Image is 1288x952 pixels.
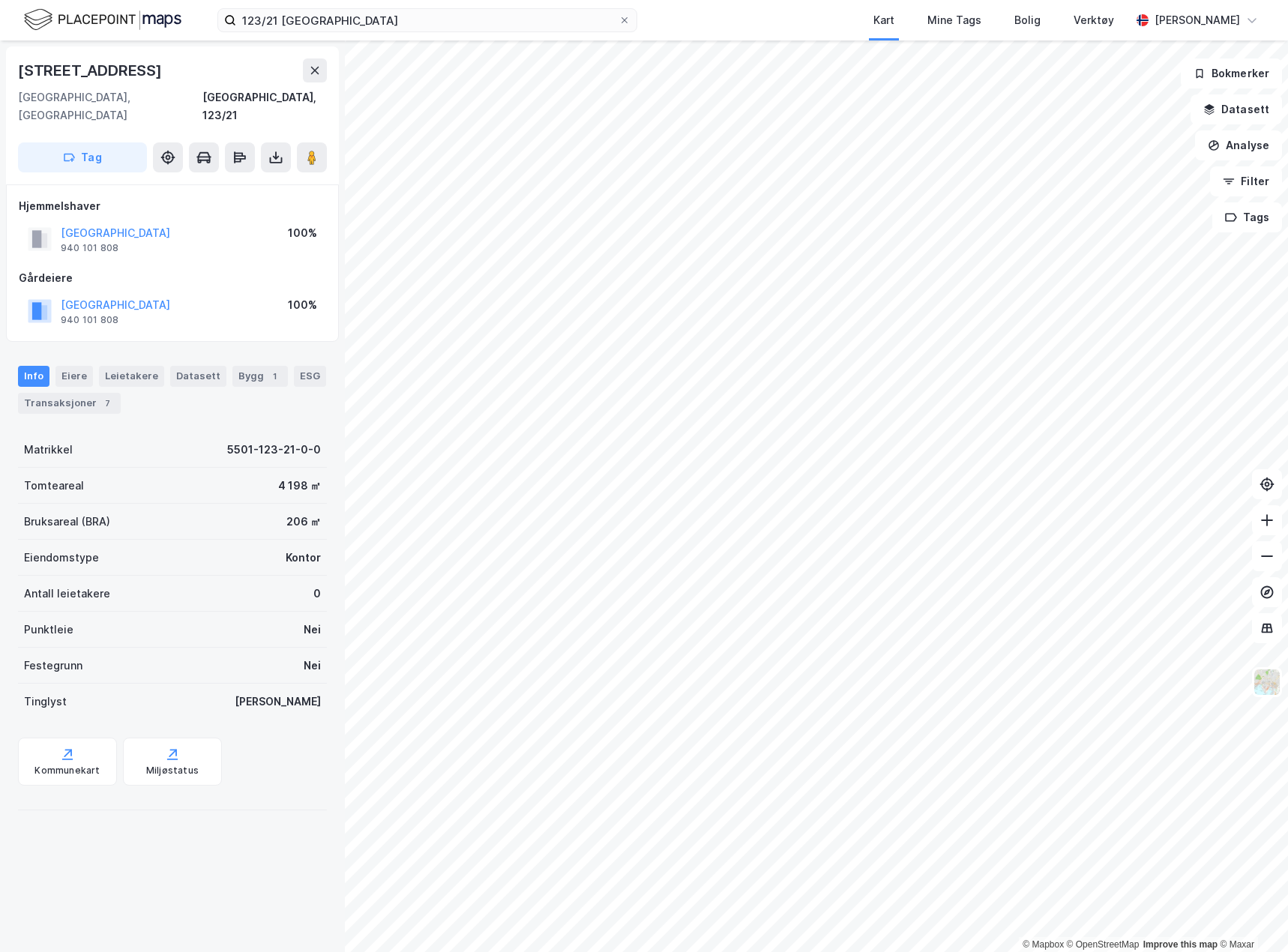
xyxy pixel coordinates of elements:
input: Søk på adresse, matrikkel, gårdeiere, leietakere eller personer [236,9,619,31]
div: Gårdeiere [19,269,326,287]
div: 4 198 ㎡ [278,477,321,495]
img: logo.f888ab2527a4732fd821a326f86c7f29.svg [24,7,181,33]
div: ESG [294,366,326,387]
button: Analyse [1195,130,1282,160]
div: Leietakere [99,366,164,387]
div: Antall leietakere [24,585,110,603]
button: Filter [1210,166,1282,196]
div: 1 [267,369,282,384]
div: 100% [288,296,317,314]
div: Nei [304,657,321,675]
div: Kontrollprogram for chat [1213,880,1288,952]
div: Bruksareal (BRA) [24,513,110,531]
div: 940 101 808 [61,314,118,326]
div: Bygg [232,366,288,387]
div: [GEOGRAPHIC_DATA], 123/21 [202,88,327,124]
div: Kart [873,11,894,29]
div: Eiere [55,366,93,387]
div: Matrikkel [24,441,73,459]
div: Kommunekart [34,765,100,777]
iframe: Chat Widget [1213,880,1288,952]
div: Transaksjoner [18,393,121,414]
div: Festegrunn [24,657,82,675]
button: Datasett [1191,94,1282,124]
div: Info [18,366,49,387]
div: 206 ㎡ [286,513,321,531]
div: Tinglyst [24,693,67,711]
div: 5501-123-21-0-0 [227,441,321,459]
div: Verktøy [1074,11,1114,29]
div: Nei [304,621,321,639]
div: [PERSON_NAME] [235,693,321,711]
div: [STREET_ADDRESS] [18,58,165,82]
div: Punktleie [24,621,73,639]
img: Z [1253,668,1281,696]
div: 940 101 808 [61,242,118,254]
div: 0 [313,585,321,603]
div: Bolig [1014,11,1041,29]
div: [GEOGRAPHIC_DATA], [GEOGRAPHIC_DATA] [18,88,202,124]
div: 7 [100,396,115,411]
div: Miljøstatus [146,765,199,777]
div: Datasett [170,366,226,387]
button: Bokmerker [1181,58,1282,88]
div: Hjemmelshaver [19,197,326,215]
div: Tomteareal [24,477,84,495]
div: 100% [288,224,317,242]
div: Kontor [286,549,321,567]
a: Improve this map [1143,939,1218,950]
button: Tag [18,142,147,172]
button: Tags [1212,202,1282,232]
div: [PERSON_NAME] [1155,11,1240,29]
div: Eiendomstype [24,549,99,567]
a: Mapbox [1023,939,1064,950]
a: OpenStreetMap [1067,939,1140,950]
div: Mine Tags [927,11,981,29]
